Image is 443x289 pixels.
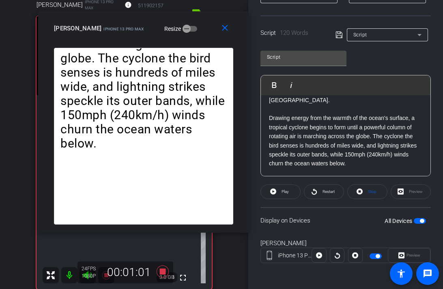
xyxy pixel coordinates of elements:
mat-icon: message [423,269,432,278]
mat-icon: close [220,23,230,33]
div: Display on Devices [260,207,431,233]
label: All Devices [385,217,414,225]
span: Play [282,189,289,194]
button: Bold (⌘B) [267,77,282,93]
span: iPhone 13 Pro Max [103,27,144,31]
span: Script [353,32,367,38]
div: 00:01:01 [102,265,156,279]
span: [PERSON_NAME] [37,0,83,9]
p: Drawing energy from the warmth of the ocean's surface, a tropical cyclone begins to form until a ... [269,113,422,168]
mat-icon: accessibility [396,269,406,278]
span: 120 Words [280,29,308,36]
button: Italic (⌘I) [284,77,299,93]
span: [PERSON_NAME] [54,25,101,32]
span: Restart [323,189,335,194]
div: 1080P [82,273,102,279]
div: [PERSON_NAME] [260,239,431,248]
mat-icon: info [125,1,132,9]
span: Stop [368,189,376,194]
div: iPhone 13 Pro Max [278,251,312,260]
span: FPS [87,266,96,272]
div: Script [260,28,324,38]
mat-icon: battery_std [191,6,201,16]
mat-icon: fullscreen [178,273,188,283]
div: 24 [82,265,102,272]
input: Title [267,52,340,62]
label: Resize [164,25,183,33]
